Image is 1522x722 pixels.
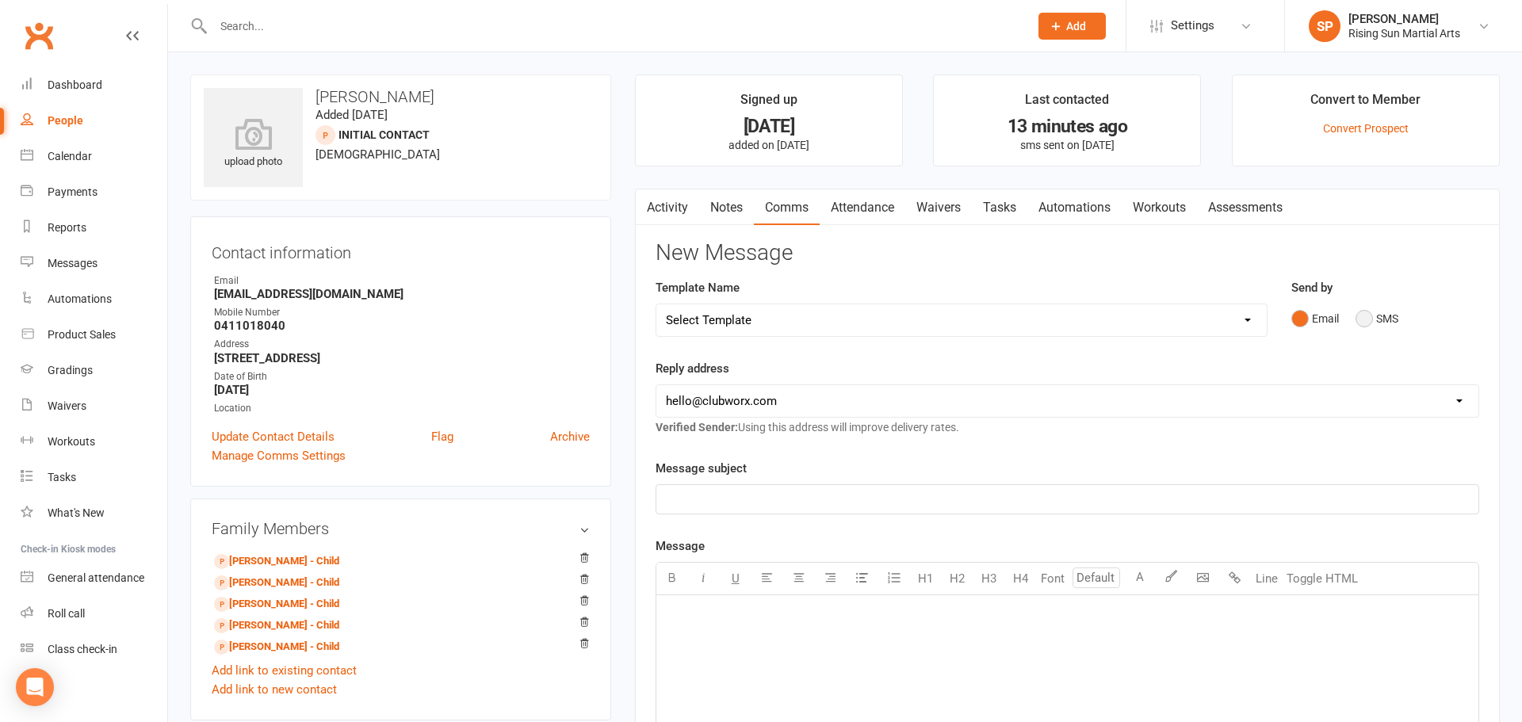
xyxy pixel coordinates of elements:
span: Using this address will improve delivery rates. [656,421,959,434]
a: Flag [431,427,453,446]
button: H2 [942,563,973,594]
a: Convert Prospect [1323,122,1409,135]
button: H1 [910,563,942,594]
div: Product Sales [48,328,116,341]
input: Search... [208,15,1018,37]
a: Automations [1027,189,1122,226]
a: General attendance kiosk mode [21,560,167,596]
a: Calendar [21,139,167,174]
p: sms sent on [DATE] [948,139,1186,151]
a: Workouts [21,424,167,460]
div: Date of Birth [214,369,590,384]
div: Gradings [48,364,93,376]
a: Product Sales [21,317,167,353]
a: Waivers [905,189,972,226]
div: Convert to Member [1310,90,1421,118]
div: Dashboard [48,78,102,91]
a: Archive [550,427,590,446]
div: Address [214,337,590,352]
a: Reports [21,210,167,246]
div: Open Intercom Messenger [16,668,54,706]
button: Email [1291,304,1339,334]
div: Class check-in [48,643,117,655]
button: H3 [973,563,1005,594]
div: What's New [48,506,105,519]
a: People [21,103,167,139]
div: Calendar [48,150,92,162]
div: Tasks [48,471,76,483]
a: Dashboard [21,67,167,103]
h3: [PERSON_NAME] [204,88,598,105]
div: 13 minutes ago [948,118,1186,135]
h3: Family Members [212,520,590,537]
button: Add [1038,13,1106,40]
div: General attendance [48,571,144,584]
label: Template Name [656,278,740,297]
button: SMS [1356,304,1398,334]
a: Roll call [21,596,167,632]
strong: [STREET_ADDRESS] [214,351,590,365]
span: Initial Contact [338,128,430,141]
a: Comms [754,189,820,226]
a: Activity [636,189,699,226]
div: SP [1309,10,1340,42]
a: [PERSON_NAME] - Child [214,575,339,591]
div: Email [214,273,590,288]
label: Send by [1291,278,1333,297]
strong: [EMAIL_ADDRESS][DOMAIN_NAME] [214,287,590,301]
a: Tasks [21,460,167,495]
strong: 0411018040 [214,319,590,333]
h3: Contact information [212,238,590,262]
div: [DATE] [650,118,888,135]
a: Class kiosk mode [21,632,167,667]
div: [PERSON_NAME] [1348,12,1460,26]
button: U [720,563,751,594]
button: Line [1251,563,1283,594]
div: Rising Sun Martial Arts [1348,26,1460,40]
strong: Verified Sender: [656,421,738,434]
a: Tasks [972,189,1027,226]
a: Gradings [21,353,167,388]
div: Workouts [48,435,95,448]
a: [PERSON_NAME] - Child [214,617,339,634]
a: [PERSON_NAME] - Child [214,639,339,655]
div: Mobile Number [214,305,590,320]
button: Toggle HTML [1283,563,1362,594]
h3: New Message [656,241,1479,265]
strong: [DATE] [214,383,590,397]
div: Payments [48,185,98,198]
a: Attendance [820,189,905,226]
span: U [732,571,740,586]
div: Automations [48,292,112,305]
a: [PERSON_NAME] - Child [214,596,339,613]
a: Clubworx [19,16,59,55]
a: Manage Comms Settings [212,446,346,465]
a: What's New [21,495,167,531]
a: Waivers [21,388,167,424]
button: H4 [1005,563,1037,594]
p: added on [DATE] [650,139,888,151]
time: Added [DATE] [315,108,388,122]
a: Payments [21,174,167,210]
div: Waivers [48,399,86,412]
div: Location [214,401,590,416]
span: [DEMOGRAPHIC_DATA] [315,147,440,162]
span: Settings [1171,8,1214,44]
a: [PERSON_NAME] - Child [214,553,339,570]
div: Roll call [48,607,85,620]
div: Reports [48,221,86,234]
a: Update Contact Details [212,427,335,446]
label: Message subject [656,459,747,478]
div: Signed up [740,90,797,118]
a: Assessments [1197,189,1294,226]
span: Add [1066,20,1086,32]
div: Messages [48,257,98,269]
label: Reply address [656,359,729,378]
input: Default [1073,567,1120,588]
a: Notes [699,189,754,226]
a: Messages [21,246,167,281]
div: People [48,114,83,127]
a: Add link to new contact [212,680,337,699]
div: Last contacted [1025,90,1109,118]
button: Font [1037,563,1069,594]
